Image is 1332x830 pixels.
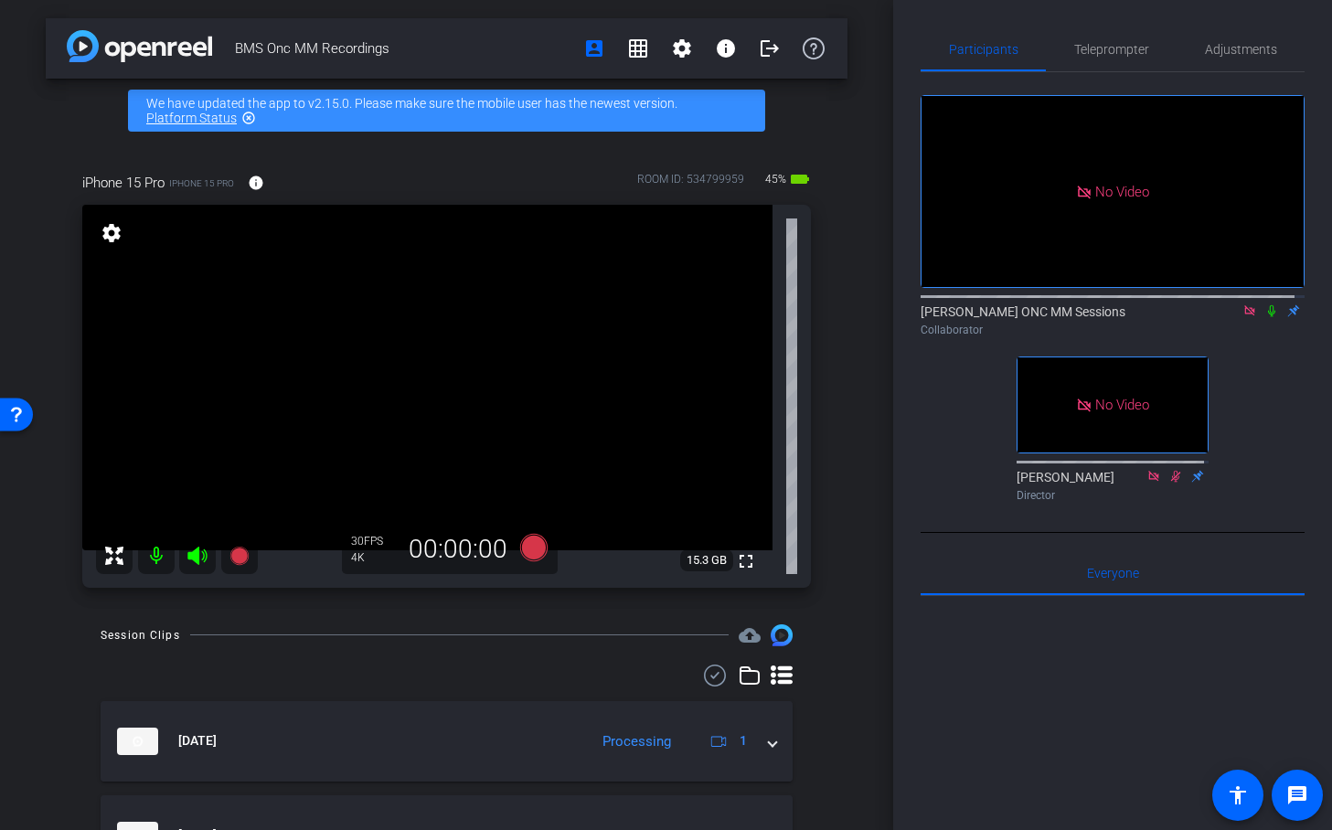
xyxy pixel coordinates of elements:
div: Processing [593,731,680,752]
mat-icon: accessibility [1227,784,1249,806]
div: Session Clips [101,626,180,644]
span: Adjustments [1205,43,1277,56]
span: BMS Onc MM Recordings [235,30,572,67]
mat-icon: account_box [583,37,605,59]
div: ROOM ID: 534799959 [637,171,744,197]
mat-icon: cloud_upload [739,624,761,646]
span: Teleprompter [1074,43,1149,56]
mat-expansion-panel-header: thumb-nail[DATE]Processing1 [101,701,793,782]
mat-icon: grid_on [627,37,649,59]
img: app-logo [67,30,212,62]
div: 30 [351,534,397,548]
mat-icon: info [715,37,737,59]
mat-icon: battery_std [789,168,811,190]
span: No Video [1095,397,1149,413]
div: Collaborator [921,322,1305,338]
span: 15.3 GB [680,549,733,571]
mat-icon: settings [99,222,124,244]
mat-icon: logout [759,37,781,59]
span: FPS [364,535,383,548]
span: iPhone 15 Pro [169,176,234,190]
span: Everyone [1087,567,1139,580]
div: 00:00:00 [397,534,519,565]
div: [PERSON_NAME] [1017,468,1209,504]
div: [PERSON_NAME] ONC MM Sessions [921,303,1305,338]
span: Destinations for your clips [739,624,761,646]
div: 4K [351,550,397,565]
mat-icon: settings [671,37,693,59]
span: iPhone 15 Pro [82,173,165,193]
mat-icon: fullscreen [735,550,757,572]
span: 1 [740,731,747,750]
a: Platform Status [146,111,237,125]
img: thumb-nail [117,728,158,755]
mat-icon: info [248,175,264,191]
div: Director [1017,487,1209,504]
mat-icon: message [1286,784,1308,806]
span: Participants [949,43,1018,56]
img: Session clips [771,624,793,646]
span: [DATE] [178,731,217,750]
span: 45% [762,165,789,194]
div: We have updated the app to v2.15.0. Please make sure the mobile user has the newest version. [128,90,765,132]
mat-icon: highlight_off [241,111,256,125]
span: No Video [1095,183,1149,199]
